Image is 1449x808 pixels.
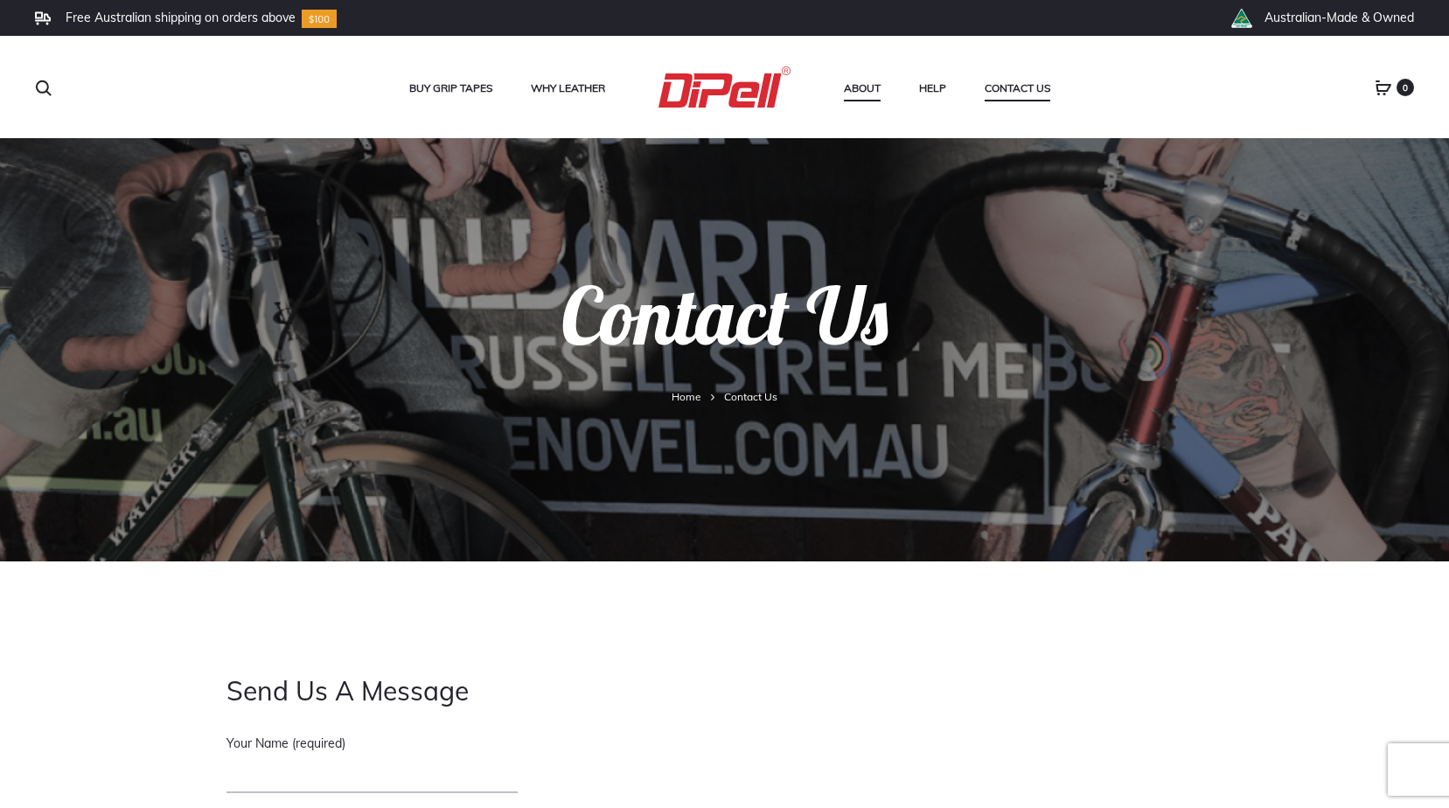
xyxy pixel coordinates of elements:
h1: Contact Us [35,276,1414,386]
li: Australian-Made & Owned [1264,10,1414,25]
a: Home [672,390,701,403]
span: Contact Us [724,390,777,403]
h2: Send Us A Message [226,675,712,707]
label: Your Name (required) [226,730,518,793]
a: Contact Us [985,77,1050,100]
a: 0 [1375,80,1392,95]
a: Buy Grip Tapes [409,77,492,100]
li: Free Australian shipping on orders above [66,10,296,25]
img: th_right_icon2.png [1230,9,1252,28]
input: Your Name (required) [226,756,518,793]
a: Why Leather [531,77,605,100]
span: 0 [1397,79,1414,96]
a: Help [919,77,946,100]
a: About [844,77,881,100]
img: Frame.svg [35,11,51,25]
img: Group-10.svg [302,10,337,28]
